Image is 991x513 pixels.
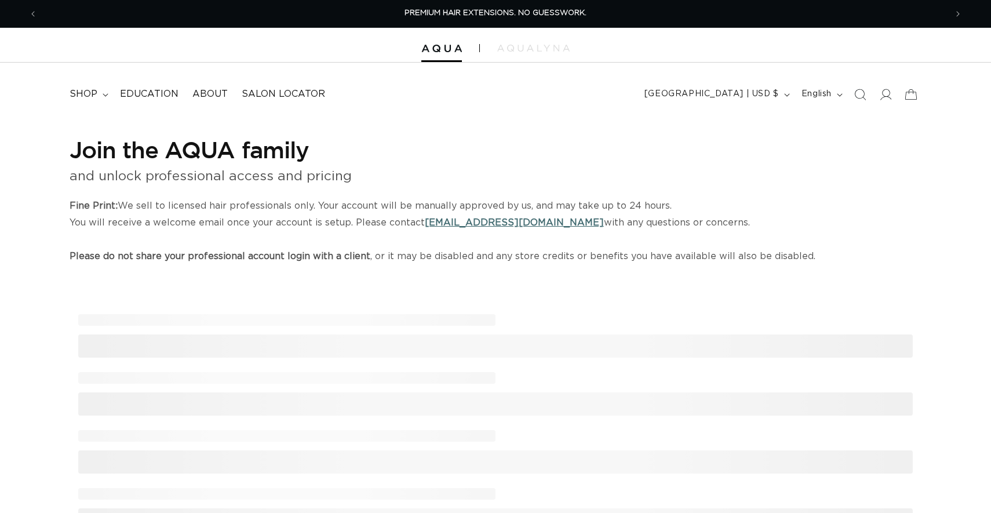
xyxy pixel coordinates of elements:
[644,88,779,100] span: [GEOGRAPHIC_DATA] | USD $
[70,165,921,188] p: and unlock professional access and pricing
[421,45,462,53] img: Aqua Hair Extensions
[70,134,921,165] h1: Join the AQUA family
[63,81,113,107] summary: shop
[405,9,586,17] span: PREMIUM HAIR EXTENSIONS. NO GUESSWORK.
[70,252,370,261] strong: Please do not share your professional account login with a client
[795,83,847,105] button: English
[120,88,178,100] span: Education
[497,45,570,52] img: aqualyna.com
[70,88,97,100] span: shop
[425,218,604,227] a: [EMAIL_ADDRESS][DOMAIN_NAME]
[637,83,795,105] button: [GEOGRAPHIC_DATA] | USD $
[113,81,185,107] a: Education
[945,3,971,25] button: Next announcement
[20,3,46,25] button: Previous announcement
[70,201,118,210] strong: Fine Print:
[847,82,873,107] summary: Search
[192,88,228,100] span: About
[801,88,832,100] span: English
[185,81,235,107] a: About
[242,88,325,100] span: Salon Locator
[235,81,332,107] a: Salon Locator
[70,198,921,264] p: We sell to licensed hair professionals only. Your account will be manually approved by us, and ma...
